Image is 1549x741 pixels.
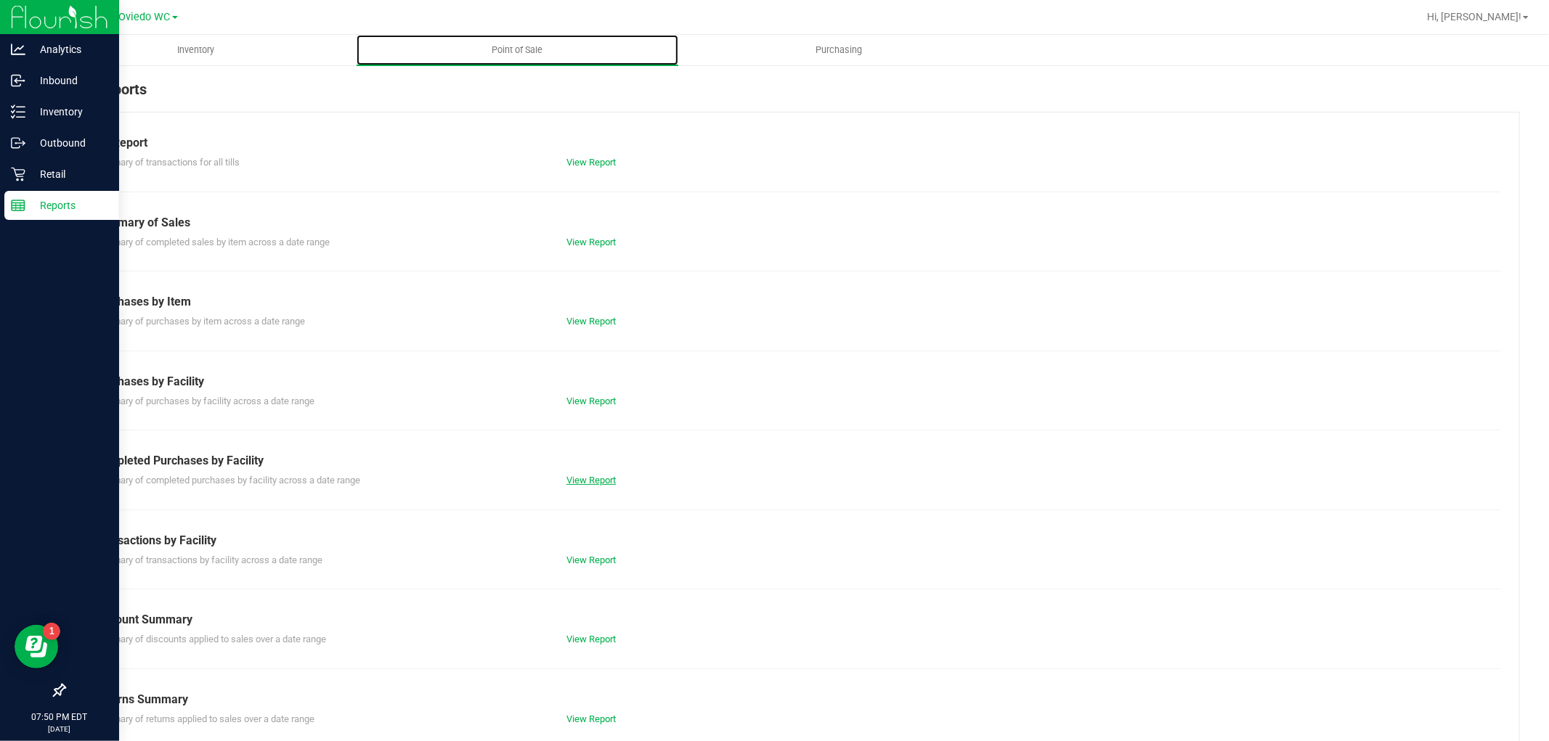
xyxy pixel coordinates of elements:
p: Analytics [25,41,113,58]
a: View Report [566,634,616,644]
iframe: Resource center [15,625,58,668]
p: Inventory [25,103,113,120]
span: Summary of transactions for all tills [94,157,240,168]
span: Purchasing [797,44,882,57]
span: Hi, [PERSON_NAME]! [1427,11,1521,22]
span: Summary of completed purchases by facility across a date range [94,475,360,486]
span: Summary of completed sales by item across a date range [94,237,330,247]
iframe: Resource center unread badge [43,623,60,640]
a: View Report [566,713,616,724]
a: View Report [566,316,616,327]
inline-svg: Retail [11,167,25,181]
a: View Report [566,157,616,168]
div: Discount Summary [94,611,1490,629]
span: Oviedo WC [119,11,171,23]
div: Returns Summary [94,691,1490,708]
p: Reports [25,197,113,214]
span: Summary of transactions by facility across a date range [94,554,322,565]
span: Point of Sale [473,44,563,57]
div: Purchases by Item [94,293,1490,311]
p: 07:50 PM EDT [7,711,113,724]
p: Inbound [25,72,113,89]
a: View Report [566,554,616,565]
inline-svg: Outbound [11,136,25,150]
div: Completed Purchases by Facility [94,452,1490,470]
span: Summary of discounts applied to sales over a date range [94,634,326,644]
div: Transactions by Facility [94,532,1490,549]
a: Purchasing [678,35,1000,65]
inline-svg: Analytics [11,42,25,57]
a: View Report [566,237,616,247]
p: Outbound [25,134,113,152]
span: Summary of returns applied to sales over a date range [94,713,314,724]
inline-svg: Inbound [11,73,25,88]
a: View Report [566,396,616,406]
a: View Report [566,475,616,486]
div: Till Report [94,134,1490,152]
span: Summary of purchases by facility across a date range [94,396,314,406]
p: [DATE] [7,724,113,734]
span: Summary of purchases by item across a date range [94,316,305,327]
inline-svg: Inventory [11,105,25,119]
p: Retail [25,165,113,183]
div: Purchases by Facility [94,373,1490,390]
a: Inventory [35,35,357,65]
div: Summary of Sales [94,214,1490,232]
span: Inventory [158,44,234,57]
a: Point of Sale [357,35,678,65]
div: POS Reports [64,78,1520,112]
inline-svg: Reports [11,198,25,213]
